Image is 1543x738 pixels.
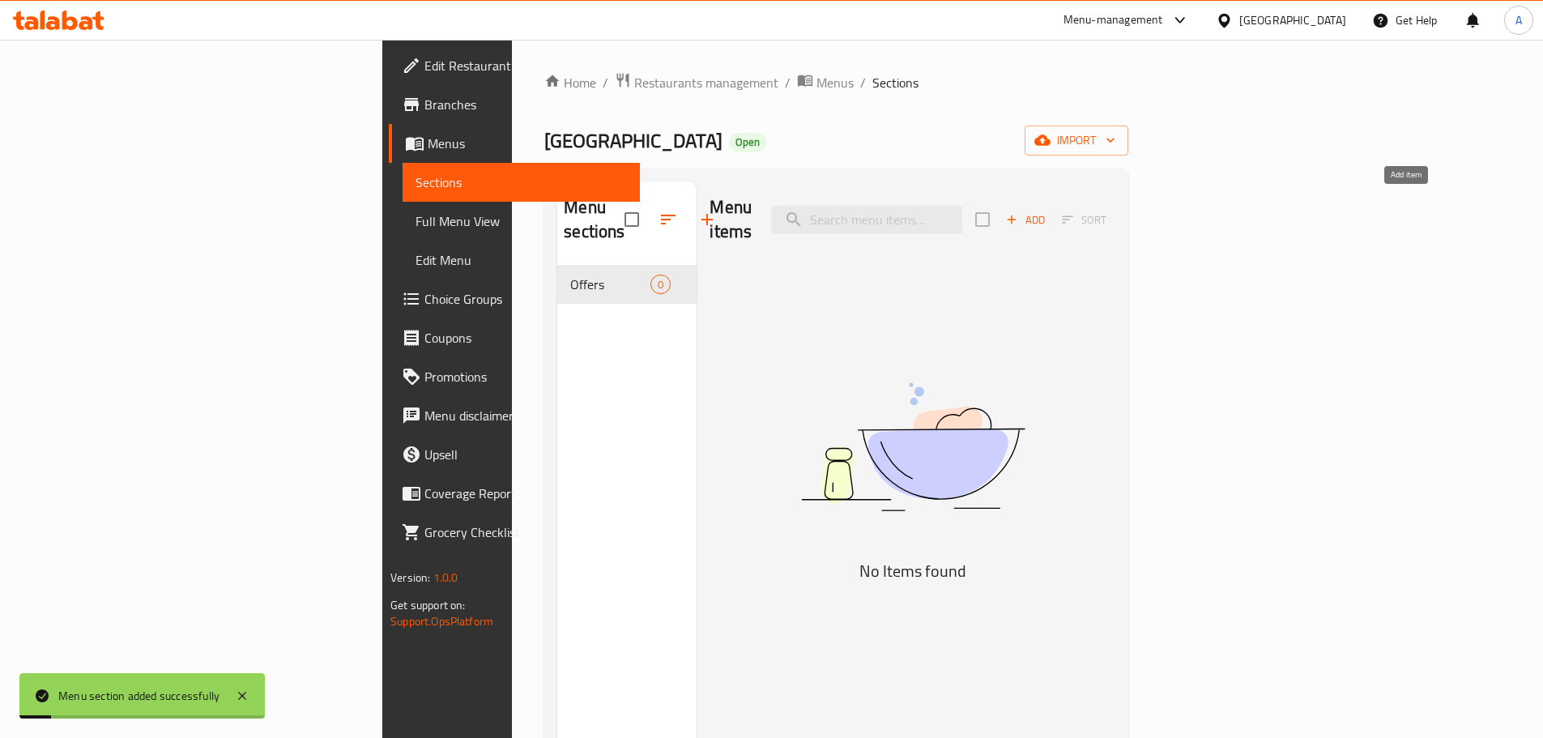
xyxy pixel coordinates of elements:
a: Branches [389,85,640,124]
button: Add section [688,200,727,239]
button: import [1025,126,1128,156]
span: 1.0.0 [433,567,458,588]
a: Sections [403,163,640,202]
a: Edit Menu [403,241,640,279]
h2: Menu items [710,195,752,244]
a: Restaurants management [615,72,778,93]
span: A [1515,11,1522,29]
nav: breadcrumb [544,72,1128,93]
span: Get support on: [390,595,465,616]
h5: No Items found [710,558,1115,584]
span: Menus [816,73,854,92]
span: Add [1004,211,1047,229]
span: Branches [424,95,627,114]
a: Promotions [389,357,640,396]
div: Menu section added successfully [58,687,220,705]
span: Menu disclaimer [424,406,627,425]
a: Upsell [389,435,640,474]
div: Offers0 [557,265,697,304]
button: Add [1000,207,1051,232]
div: items [650,275,671,294]
span: Grocery Checklist [424,523,627,542]
span: Select all sections [615,203,649,237]
span: Restaurants management [634,73,778,92]
img: dish.svg [710,339,1115,554]
span: Coverage Report [424,484,627,503]
li: / [785,73,791,92]
a: Menus [797,72,854,93]
nav: Menu sections [557,258,697,310]
span: Menus [428,134,627,153]
a: Menus [389,124,640,163]
span: Sections [416,173,627,192]
div: Menu-management [1063,11,1163,30]
span: 0 [651,277,670,292]
a: Choice Groups [389,279,640,318]
a: Support.OpsPlatform [390,611,493,632]
span: import [1038,130,1115,151]
span: Full Menu View [416,211,627,231]
li: / [860,73,866,92]
span: Choice Groups [424,289,627,309]
span: Sort sections [649,200,688,239]
span: Coupons [424,328,627,348]
span: Sections [872,73,919,92]
a: Coverage Report [389,474,640,513]
span: Version: [390,567,430,588]
div: [GEOGRAPHIC_DATA] [1239,11,1346,29]
span: Upsell [424,445,627,464]
a: Edit Restaurant [389,46,640,85]
span: Open [729,135,766,149]
span: Promotions [424,367,627,386]
a: Menu disclaimer [389,396,640,435]
a: Grocery Checklist [389,513,640,552]
span: Edit Restaurant [424,56,627,75]
input: search [771,206,962,234]
a: Coupons [389,318,640,357]
span: Offers [570,275,650,294]
span: Edit Menu [416,250,627,270]
a: Full Menu View [403,202,640,241]
div: Open [729,133,766,152]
